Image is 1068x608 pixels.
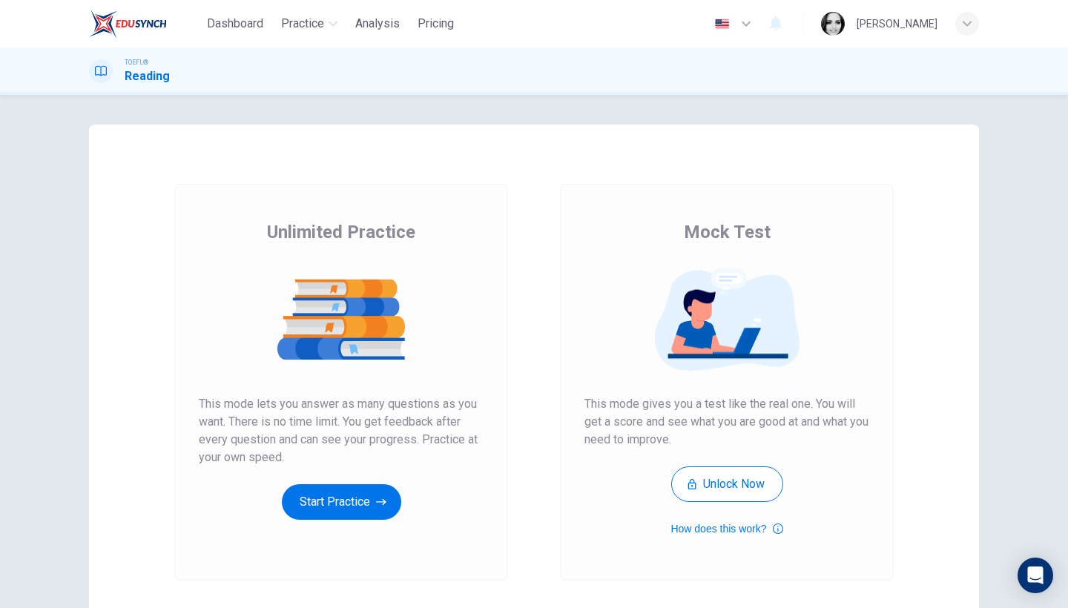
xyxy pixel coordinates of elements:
[713,19,731,30] img: en
[684,220,771,244] span: Mock Test
[89,9,167,39] img: EduSynch logo
[282,484,401,520] button: Start Practice
[1018,558,1053,593] div: Open Intercom Messenger
[412,10,460,37] button: Pricing
[201,10,269,37] button: Dashboard
[89,9,201,39] a: EduSynch logo
[267,220,415,244] span: Unlimited Practice
[821,12,845,36] img: Profile picture
[670,520,782,538] button: How does this work?
[584,395,869,449] span: This mode gives you a test like the real one. You will get a score and see what you are good at a...
[671,466,783,502] button: Unlock Now
[207,15,263,33] span: Dashboard
[355,15,400,33] span: Analysis
[125,57,148,67] span: TOEFL®
[125,67,170,85] h1: Reading
[857,15,937,33] div: [PERSON_NAME]
[275,10,343,37] button: Practice
[199,395,484,466] span: This mode lets you answer as many questions as you want. There is no time limit. You get feedback...
[418,15,454,33] span: Pricing
[349,10,406,37] button: Analysis
[281,15,324,33] span: Practice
